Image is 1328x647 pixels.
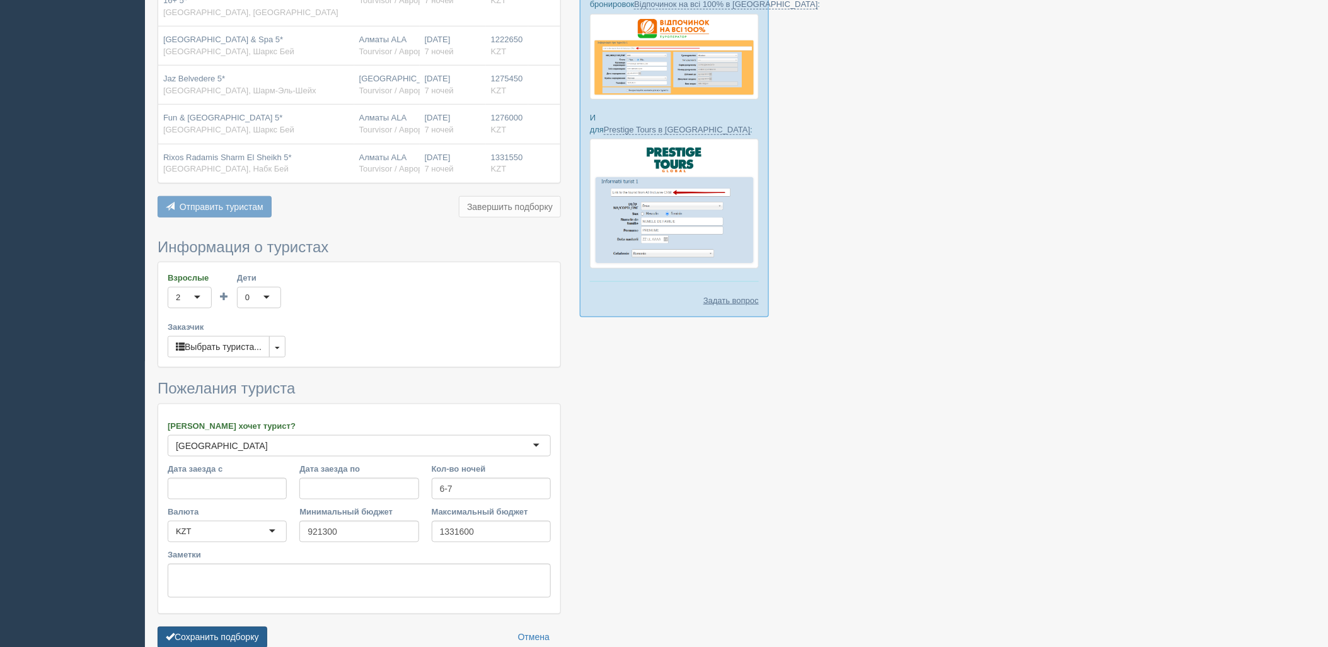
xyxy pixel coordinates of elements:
span: KZT [491,86,507,95]
label: Взрослые [168,272,212,284]
span: 1331550 [491,153,523,162]
span: [GEOGRAPHIC_DATA], Набк Бей [163,164,289,173]
a: Prestige Tours в [GEOGRAPHIC_DATA] [604,125,750,135]
a: Задать вопрос [703,294,759,306]
span: Fun & [GEOGRAPHIC_DATA] 5* [163,113,283,122]
div: 2 [176,291,180,304]
span: [GEOGRAPHIC_DATA], [GEOGRAPHIC_DATA] [163,8,338,17]
div: Алматы ALA [359,152,415,175]
div: Алматы ALA [359,112,415,136]
button: Завершить подборку [459,196,561,218]
div: [DATE] [425,152,481,175]
span: [GEOGRAPHIC_DATA], Шаркс Бей [163,47,294,56]
div: [DATE] [425,34,481,57]
span: 1222650 [491,35,523,44]
span: 1276000 [491,113,523,122]
img: otdihnavse100--%D1%84%D0%BE%D1%80%D0%BC%D0%B0-%D0%B1%D1%80%D0%BE%D0%BD%D0%B8%D1%80%D0%BE%D0%B2%D0... [590,14,759,100]
span: 7 ночей [425,47,454,56]
label: [PERSON_NAME] хочет турист? [168,420,551,432]
button: Отправить туристам [158,196,272,218]
label: Минимальный бюджет [299,506,419,518]
span: KZT [491,164,507,173]
span: Пожелания туриста [158,380,295,397]
span: 7 ночей [425,86,454,95]
label: Кол-во ночей [432,463,551,475]
span: Jaz Belvedere 5* [163,74,225,83]
div: 0 [245,291,250,304]
span: KZT [491,47,507,56]
h3: Информация о туристах [158,239,561,255]
label: Заказчик [168,321,551,333]
input: 7-10 или 7,10,14 [432,478,551,499]
span: Tourvisor / Аврора-БГ [359,164,440,173]
span: Tourvisor / Аврора-БГ [359,47,440,56]
span: Отправить туристам [180,202,263,212]
span: Tourvisor / Аврора-БГ [359,125,440,134]
label: Валюта [168,506,287,518]
span: 7 ночей [425,125,454,134]
div: [GEOGRAPHIC_DATA] [176,440,268,452]
span: Rixos Radamis Sharm El Sheikh 5* [163,153,292,162]
div: Алматы ALA [359,34,415,57]
span: [GEOGRAPHIC_DATA], Шарм-Эль-Шейх [163,86,316,95]
span: 1275450 [491,74,523,83]
label: Дата заезда с [168,463,287,475]
img: prestige-tours-booking-form-crm-for-travel-agents.png [590,139,759,269]
label: Дата заезда по [299,463,419,475]
span: [GEOGRAPHIC_DATA] & Spa 5* [163,35,283,44]
button: Выбрать туриста... [168,336,270,358]
div: [GEOGRAPHIC_DATA] [359,73,415,96]
div: [DATE] [425,112,481,136]
label: Дети [237,272,281,284]
div: [DATE] [425,73,481,96]
span: Tourvisor / Аврора-БГ [359,86,440,95]
span: 7 ночей [425,164,454,173]
span: [GEOGRAPHIC_DATA], Шаркс Бей [163,125,294,134]
p: И для : [590,112,759,136]
label: Максимальный бюджет [432,506,551,518]
div: KZT [176,525,192,538]
label: Заметки [168,549,551,561]
span: KZT [491,125,507,134]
